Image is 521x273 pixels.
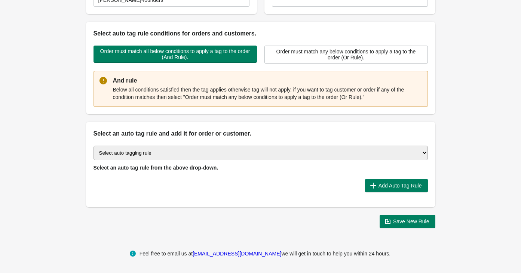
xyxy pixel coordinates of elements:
h2: Select auto tag rule conditions for orders and customers. [94,29,428,38]
p: Below all conditions satisfied then the tag applies otherwise tag will not apply. if you want to ... [113,86,422,101]
span: Select an auto tag rule from the above drop-down. [94,165,218,171]
span: Order must match all below conditions to apply a tag to the order (And Rule). [99,48,251,60]
h2: Select an auto tag rule and add it for order or customer. [94,129,428,138]
span: Add Auto Tag Rule [379,183,422,189]
span: Order must match any below conditions to apply a tag to the order (Or Rule). [271,49,422,61]
button: Save New Rule [380,215,435,228]
span: Save New Rule [393,218,429,224]
div: Feel free to email us at we will get in touch to help you within 24 hours. [140,249,391,258]
button: Order must match all below conditions to apply a tag to the order (And Rule). [94,46,257,63]
a: [EMAIL_ADDRESS][DOMAIN_NAME] [193,251,281,257]
p: And rule [113,76,422,85]
button: Order must match any below conditions to apply a tag to the order (Or Rule). [264,46,428,63]
button: Add Auto Tag Rule [365,179,428,192]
